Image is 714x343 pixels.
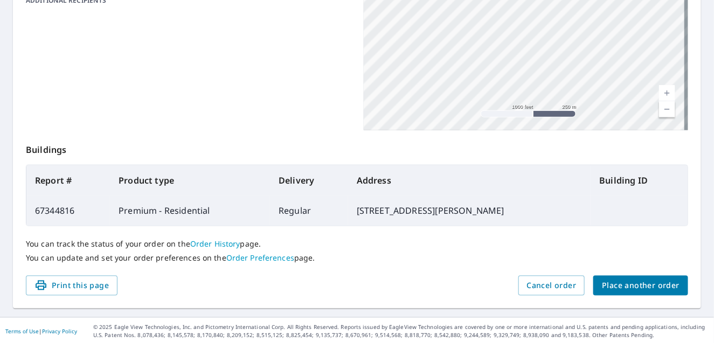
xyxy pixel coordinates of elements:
p: You can update and set your order preferences on the page. [26,253,688,263]
th: Report # [26,165,110,195]
th: Delivery [270,165,348,195]
th: Building ID [591,165,688,195]
p: | [5,328,77,334]
p: Buildings [26,130,688,165]
span: Place another order [602,279,680,292]
p: You can track the status of your order on the page. [26,239,688,249]
a: Order Preferences [226,253,294,263]
span: Cancel order [527,279,577,292]
button: Print this page [26,276,117,296]
th: Address [348,165,591,195]
td: Premium - Residential [110,195,270,226]
span: Print this page [34,279,109,292]
button: Cancel order [518,276,585,296]
td: Regular [270,195,348,226]
a: Terms of Use [5,327,39,335]
th: Product type [110,165,270,195]
td: [STREET_ADDRESS][PERSON_NAME] [348,195,591,226]
a: Order History [190,239,240,249]
a: Privacy Policy [42,327,77,335]
a: Current Level 15, Zoom Out [659,101,675,117]
button: Place another order [593,276,688,296]
td: 67344816 [26,195,110,226]
p: © 2025 Eagle View Technologies, Inc. and Pictometry International Corp. All Rights Reserved. Repo... [93,323,709,339]
a: Current Level 15, Zoom In [659,85,675,101]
